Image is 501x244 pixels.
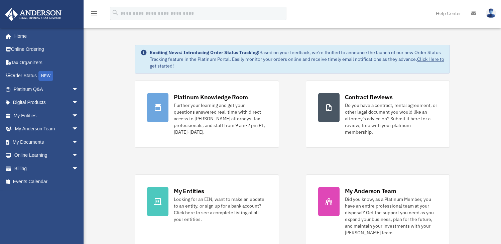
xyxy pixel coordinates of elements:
[5,162,89,175] a: Billingarrow_drop_down
[90,12,98,17] a: menu
[174,93,248,101] div: Platinum Knowledge Room
[72,83,85,96] span: arrow_drop_down
[72,109,85,123] span: arrow_drop_down
[72,162,85,175] span: arrow_drop_down
[5,29,85,43] a: Home
[174,187,204,195] div: My Entities
[38,71,53,81] div: NEW
[5,56,89,69] a: Tax Organizers
[5,109,89,122] a: My Entitiesarrow_drop_down
[5,175,89,189] a: Events Calendar
[306,81,450,148] a: Contract Reviews Do you have a contract, rental agreement, or other legal document you would like...
[72,149,85,162] span: arrow_drop_down
[112,9,119,16] i: search
[486,8,496,18] img: User Pic
[345,187,396,195] div: My Anderson Team
[5,122,89,136] a: My Anderson Teamarrow_drop_down
[345,102,438,135] div: Do you have a contract, rental agreement, or other legal document you would like an attorney's ad...
[72,122,85,136] span: arrow_drop_down
[150,49,259,55] strong: Exciting News: Introducing Order Status Tracking!
[5,135,89,149] a: My Documentsarrow_drop_down
[150,49,444,69] div: Based on your feedback, we're thrilled to announce the launch of our new Order Status Tracking fe...
[72,135,85,149] span: arrow_drop_down
[174,196,267,223] div: Looking for an EIN, want to make an update to an entity, or sign up for a bank account? Click her...
[90,9,98,17] i: menu
[5,43,89,56] a: Online Ordering
[150,56,444,69] a: Click Here to get started!
[5,83,89,96] a: Platinum Q&Aarrow_drop_down
[174,102,267,135] div: Further your learning and get your questions answered real-time with direct access to [PERSON_NAM...
[135,81,279,148] a: Platinum Knowledge Room Further your learning and get your questions answered real-time with dire...
[3,8,64,21] img: Anderson Advisors Platinum Portal
[345,93,393,101] div: Contract Reviews
[72,96,85,110] span: arrow_drop_down
[5,69,89,83] a: Order StatusNEW
[345,196,438,236] div: Did you know, as a Platinum Member, you have an entire professional team at your disposal? Get th...
[5,149,89,162] a: Online Learningarrow_drop_down
[5,96,89,109] a: Digital Productsarrow_drop_down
